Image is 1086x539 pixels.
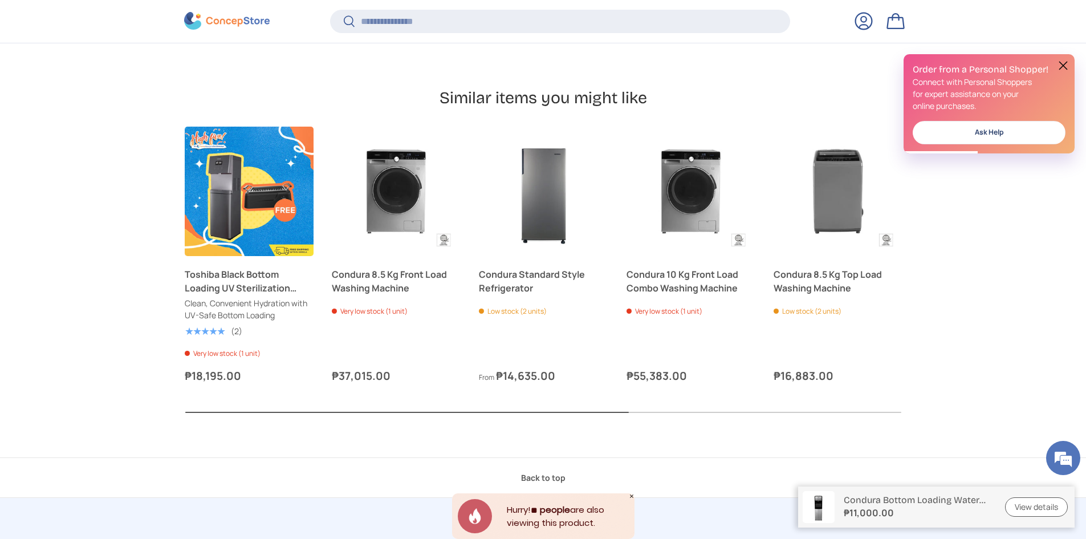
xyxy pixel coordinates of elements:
img: ConcepStore [184,13,270,30]
div: Chat with us now [59,64,192,79]
a: Condura Standard Style Refrigerator [479,127,608,256]
a: Condura 10 Kg Front Load Combo Washing Machine [627,268,755,295]
h2: Order from a Personal Shopper! [913,63,1065,76]
div: Close [629,493,634,499]
h2: Similar items you might like [184,87,902,108]
a: Condura 8.5 Kg Top Load Washing Machine [774,268,902,295]
a: Condura 10 Kg Front Load Combo Washing Machine [627,127,755,256]
a: View details [1005,497,1068,517]
a: Toshiba Black Bottom Loading UV Sterilization Water Dispenser [185,268,314,295]
p: Condura Bottom Loading Water Dispenser [844,495,991,505]
a: Ask Help [913,121,1065,144]
a: Toshiba Black Bottom Loading UV Sterilization Water Dispenser [185,127,314,256]
span: We're online! [66,144,157,259]
a: Condura Standard Style Refrigerator [479,268,608,295]
textarea: Type your message and hit 'Enter' [6,311,217,351]
strong: ₱11,000.00 [844,506,991,520]
p: Connect with Personal Shoppers for expert assistance on your online purchases. [913,76,1065,112]
a: Condura 8.5 Kg Front Load Washing Machine [332,268,461,295]
div: Minimize live chat window [187,6,214,33]
a: Condura 8.5 Kg Top Load Washing Machine [774,127,902,256]
a: Condura 8.5 Kg Front Load Washing Machine [332,127,461,256]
